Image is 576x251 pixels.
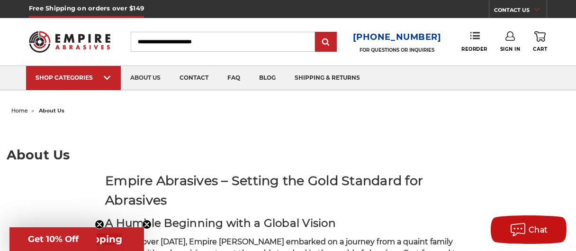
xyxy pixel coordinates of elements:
[39,107,64,114] span: about us
[142,220,152,229] button: Close teaser
[36,74,111,81] div: SHOP CATEGORIES
[529,225,548,234] span: Chat
[494,5,547,18] a: CONTACT US
[7,149,570,161] h1: About Us
[491,215,567,244] button: Chat
[461,31,487,52] a: Reorder
[250,66,285,90] a: blog
[9,227,97,251] div: Get 10% OffClose teaser
[500,46,521,52] span: Sign In
[533,46,547,52] span: Cart
[170,66,218,90] a: contact
[533,31,547,52] a: Cart
[285,66,369,90] a: shipping & returns
[28,234,79,244] span: Get 10% Off
[95,220,104,229] button: Close teaser
[105,173,423,208] strong: Empire Abrasives – Setting the Gold Standard for Abrasives
[353,30,441,44] a: [PHONE_NUMBER]
[461,46,487,52] span: Reorder
[121,66,170,90] a: about us
[316,33,335,52] input: Submit
[29,26,110,57] img: Empire Abrasives
[11,107,28,114] a: home
[218,66,250,90] a: faq
[353,47,441,53] p: FOR QUESTIONS OR INQUIRIES
[9,227,144,251] div: Get Free ShippingClose teaser
[105,216,336,230] strong: A Humble Beginning with a Global Vision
